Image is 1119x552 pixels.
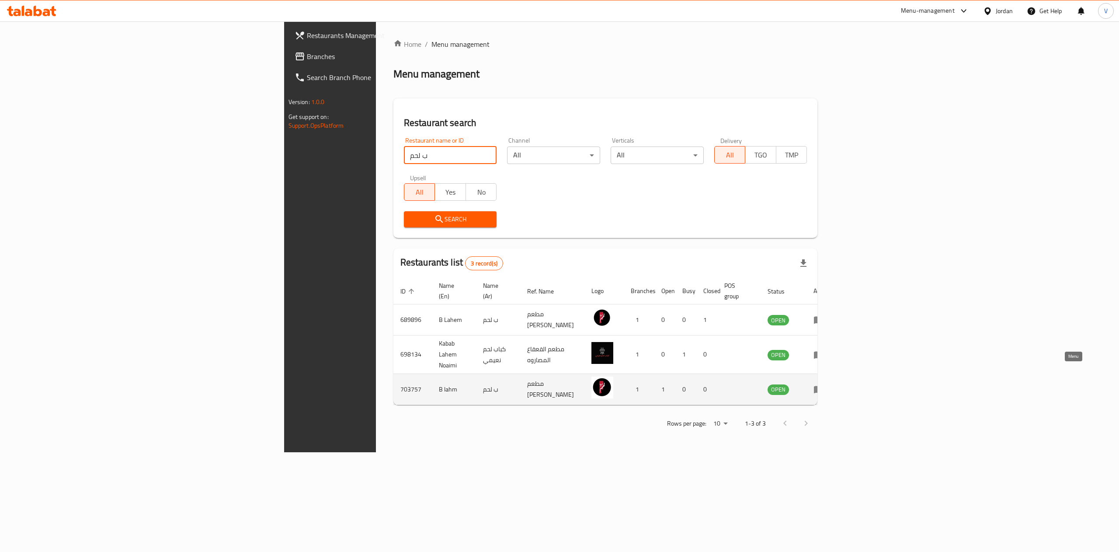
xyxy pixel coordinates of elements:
[527,286,565,297] span: Ref. Name
[591,377,613,398] img: B lahm
[724,280,750,301] span: POS group
[307,30,464,41] span: Restaurants Management
[400,256,503,270] h2: Restaurants list
[466,259,503,268] span: 3 record(s)
[675,335,696,374] td: 1
[476,335,520,374] td: كباب لحم نعيمي
[466,183,497,201] button: No
[288,96,310,108] span: Version:
[667,418,706,429] p: Rows per page:
[288,67,471,88] a: Search Branch Phone
[404,116,807,129] h2: Restaurant search
[624,278,654,304] th: Branches
[675,374,696,405] td: 0
[393,39,818,49] nav: breadcrumb
[404,183,435,201] button: All
[675,304,696,335] td: 0
[288,46,471,67] a: Branches
[749,149,773,161] span: TGO
[780,149,804,161] span: TMP
[1104,6,1108,16] span: V
[624,335,654,374] td: 1
[714,146,746,164] button: All
[520,374,584,405] td: مطعم [PERSON_NAME]
[675,278,696,304] th: Busy
[584,278,624,304] th: Logo
[439,280,466,301] span: Name (En)
[591,307,613,329] img: B Lahem
[793,253,814,274] div: Export file
[624,374,654,405] td: 1
[813,349,830,360] div: Menu
[410,175,426,181] label: Upsell
[393,67,480,81] h2: Menu management
[696,278,717,304] th: Closed
[465,256,503,270] div: Total records count
[307,51,464,62] span: Branches
[411,214,490,225] span: Search
[307,72,464,83] span: Search Branch Phone
[654,374,675,405] td: 1
[654,335,675,374] td: 0
[483,280,510,301] span: Name (Ar)
[404,147,497,164] input: Search for restaurant name or ID..
[745,146,776,164] button: TGO
[776,146,807,164] button: TMP
[696,374,717,405] td: 0
[768,350,789,360] span: OPEN
[408,186,432,199] span: All
[393,278,837,405] table: enhanced table
[720,137,742,143] label: Delivery
[768,315,789,325] span: OPEN
[288,120,344,131] a: Support.OpsPlatform
[611,147,704,164] div: All
[901,6,955,16] div: Menu-management
[745,418,766,429] p: 1-3 of 3
[654,278,675,304] th: Open
[434,183,466,201] button: Yes
[476,304,520,335] td: ب لحم
[404,211,497,227] button: Search
[768,384,789,395] div: OPEN
[654,304,675,335] td: 0
[996,6,1013,16] div: Jordan
[520,335,584,374] td: مطعم القعقاع المصاروه
[624,304,654,335] td: 1
[696,335,717,374] td: 0
[400,286,417,297] span: ID
[710,417,731,430] div: Rows per page:
[469,186,493,199] span: No
[288,25,471,46] a: Restaurants Management
[591,342,613,364] img: Kabab Lahem Noaimi
[476,374,520,405] td: ب لحم
[438,186,462,199] span: Yes
[520,304,584,335] td: مطعم [PERSON_NAME]
[768,286,796,297] span: Status
[507,147,600,164] div: All
[718,149,742,161] span: All
[768,384,789,395] span: OPEN
[696,304,717,335] td: 1
[288,111,329,122] span: Get support on:
[806,278,837,304] th: Action
[311,96,325,108] span: 1.0.0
